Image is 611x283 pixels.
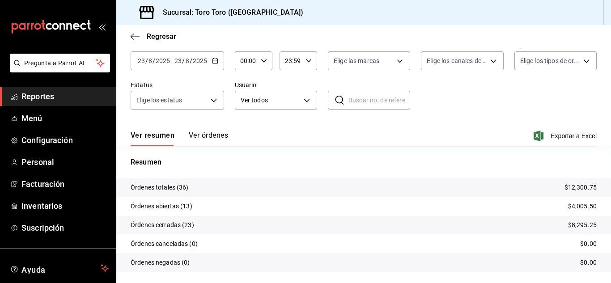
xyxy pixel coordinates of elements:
a: Pregunta a Parrot AI [6,65,110,74]
p: $0.00 [580,258,597,267]
label: Estatus [131,82,224,88]
div: navigation tabs [131,131,228,146]
span: Menú [21,112,109,124]
h3: Sucursal: Toro Toro ([GEOGRAPHIC_DATA]) [156,7,303,18]
p: $8,295.25 [568,220,597,230]
span: Ayuda [21,263,97,274]
span: Pregunta a Parrot AI [24,59,96,68]
span: Inventarios [21,200,109,212]
button: Regresar [131,32,176,41]
label: Hora fin [280,42,317,49]
button: open_drawer_menu [98,23,106,30]
label: Fecha [131,42,224,49]
p: $4,005.50 [568,202,597,211]
span: Regresar [147,32,176,41]
p: $0.00 [580,239,597,249]
input: -- [174,57,182,64]
p: Órdenes canceladas (0) [131,239,198,249]
input: -- [137,57,145,64]
span: Personal [21,156,109,168]
label: Usuario [235,82,317,88]
button: Pregunta a Parrot AI [10,54,110,72]
button: Exportar a Excel [535,131,597,141]
span: Elige los tipos de orden [520,56,580,65]
span: Reportes [21,90,109,102]
p: Órdenes negadas (0) [131,258,190,267]
span: Facturación [21,178,109,190]
p: Órdenes totales (36) [131,183,189,192]
p: $12,300.75 [564,183,597,192]
button: Ver resumen [131,131,174,146]
p: Órdenes abiertas (13) [131,202,192,211]
span: Elige los estatus [136,96,182,105]
input: ---- [155,57,170,64]
span: Suscripción [21,222,109,234]
input: Buscar no. de referencia [348,91,410,109]
span: Configuración [21,134,109,146]
input: -- [185,57,190,64]
span: / [182,57,185,64]
input: -- [148,57,153,64]
span: Elige los canales de venta [427,56,487,65]
p: Resumen [131,157,597,168]
span: / [153,57,155,64]
span: - [171,57,173,64]
label: Hora inicio [235,42,272,49]
span: Elige las marcas [334,56,379,65]
span: / [145,57,148,64]
input: ---- [192,57,208,64]
button: Ver órdenes [189,131,228,146]
span: Ver todos [241,96,301,105]
p: Órdenes cerradas (23) [131,220,194,230]
span: / [190,57,192,64]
